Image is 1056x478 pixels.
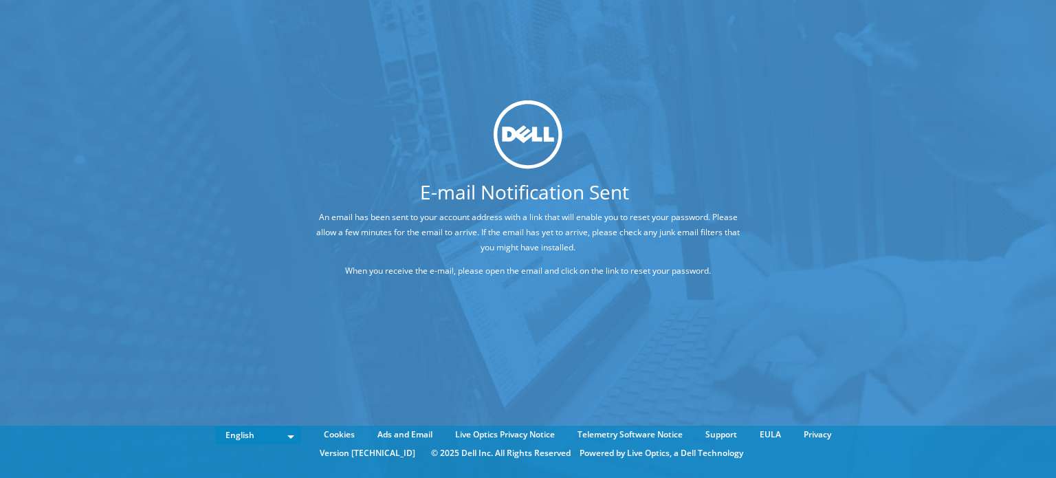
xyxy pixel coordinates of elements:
li: Version [TECHNICAL_ID] [313,446,422,461]
a: Privacy [793,427,841,442]
a: Telemetry Software Notice [567,427,693,442]
p: An email has been sent to your account address with a link that will enable you to reset your pas... [316,209,740,254]
a: Ads and Email [367,427,443,442]
p: When you receive the e-mail, please open the email and click on the link to reset your password. [316,263,740,278]
img: dell_svg_logo.svg [494,100,562,169]
li: © 2025 Dell Inc. All Rights Reserved [424,446,577,461]
a: Live Optics Privacy Notice [445,427,565,442]
a: Cookies [313,427,365,442]
h1: E-mail Notification Sent [264,182,785,201]
a: EULA [749,427,791,442]
a: Support [695,427,747,442]
li: Powered by Live Optics, a Dell Technology [580,446,743,461]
